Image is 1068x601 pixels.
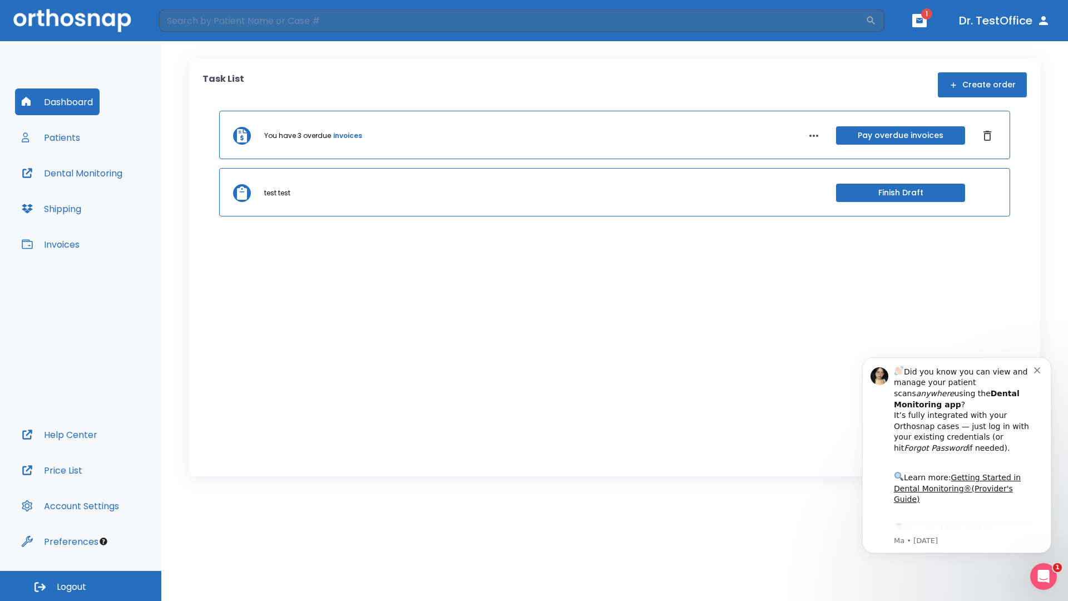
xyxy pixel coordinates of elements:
[15,492,126,519] button: Account Settings
[333,131,362,141] a: invoices
[264,188,290,198] p: test test
[836,184,965,202] button: Finish Draft
[15,528,105,555] button: Preferences
[13,9,131,32] img: Orthosnap
[15,160,129,186] button: Dental Monitoring
[48,184,147,204] a: App Store
[264,131,331,141] p: You have 3 overdue
[48,195,189,205] p: Message from Ma, sent 2w ago
[15,88,100,115] button: Dashboard
[938,72,1027,97] button: Create order
[15,421,104,448] button: Help Center
[189,24,197,33] button: Dismiss notification
[921,8,932,19] span: 1
[98,536,108,546] div: Tooltip anchor
[57,581,86,593] span: Logout
[1030,563,1057,590] iframe: Intercom live chat
[955,11,1055,31] button: Dr. TestOffice
[1053,563,1062,572] span: 1
[159,9,866,32] input: Search by Patient Name or Case #
[978,127,996,145] button: Dismiss
[15,231,86,258] button: Invoices
[15,124,87,151] button: Patients
[48,181,189,238] div: Download the app: | ​ Let us know if you need help getting started!
[836,126,965,145] button: Pay overdue invoices
[845,341,1068,571] iframe: Intercom notifications message
[15,195,88,222] button: Shipping
[202,72,244,97] p: Task List
[15,457,89,484] button: Price List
